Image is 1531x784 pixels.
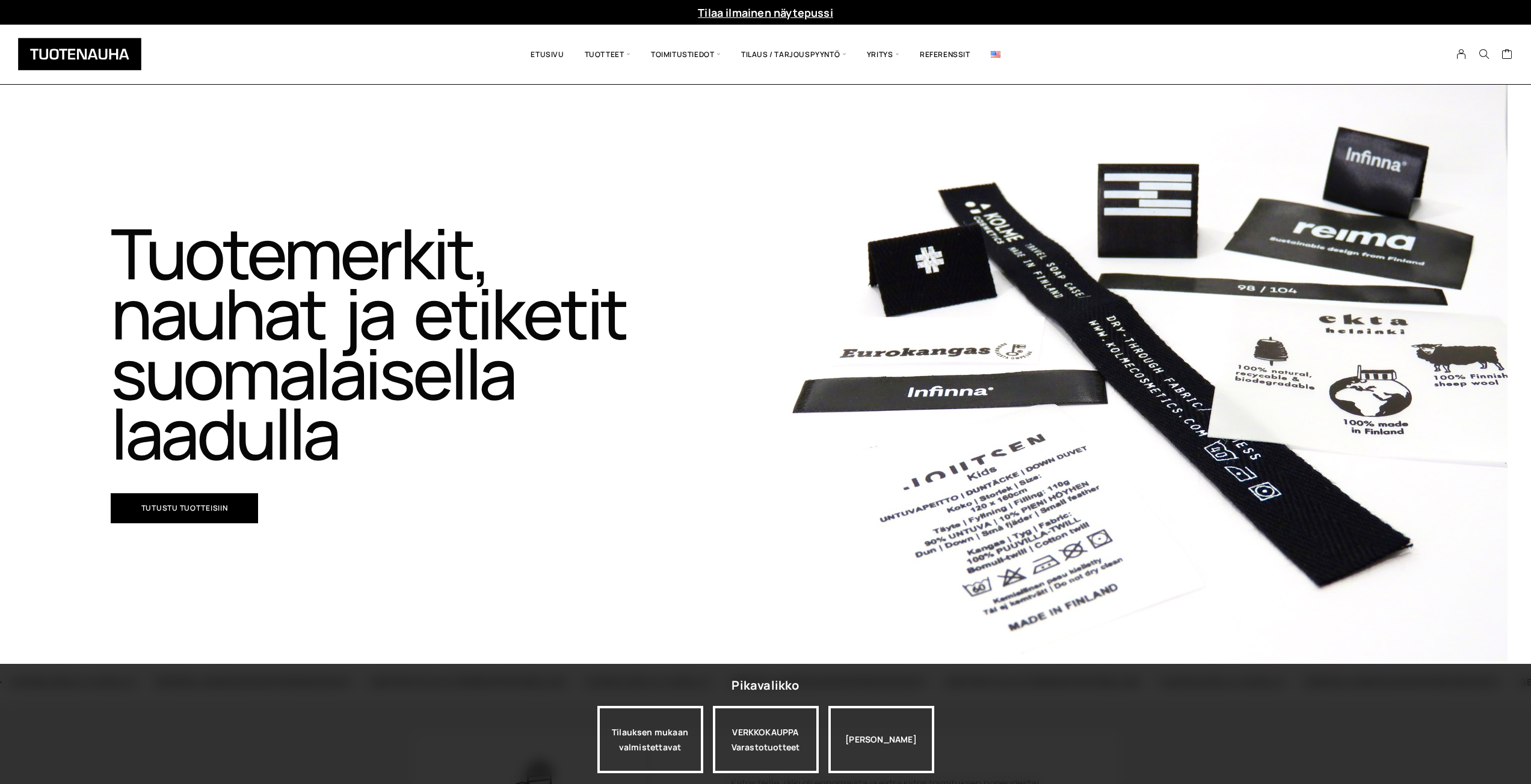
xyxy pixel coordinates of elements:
[991,51,1000,58] img: English
[111,223,667,463] h1: Tuotemerkit, nauhat ja etiketit suomalaisella laadulla​
[732,675,799,696] div: Pikavalikko
[141,505,228,512] span: Tutustu tuotteisiin
[789,85,1508,661] img: Etusivu 1
[910,34,981,75] a: Referenssit
[698,5,833,20] a: Tilaa ilmainen näytepussi
[1502,48,1513,62] a: Cart
[713,706,819,773] div: VERKKOKAUPPA Varastotuotteet
[731,34,857,75] span: Tilaus / Tarjouspyyntö
[641,34,731,75] span: Toimitustiedot
[111,493,259,523] a: Tutustu tuotteisiin
[18,38,141,70] img: Tuotenauha Oy
[1473,49,1496,59] button: Search
[520,34,574,75] a: Etusivu
[597,706,703,773] a: Tilauksen mukaan valmistettavat
[1450,49,1473,59] a: My Account
[713,706,819,773] a: VERKKOKAUPPAVarastotuotteet
[575,34,641,75] span: Tuotteet
[857,34,910,75] span: Yritys
[828,706,934,773] div: [PERSON_NAME]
